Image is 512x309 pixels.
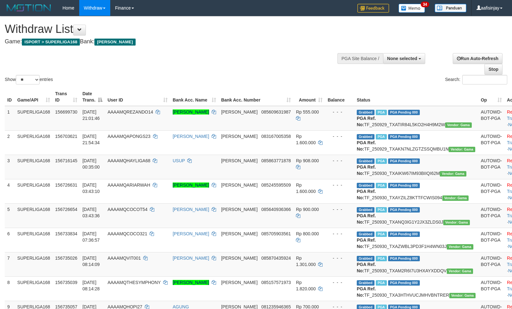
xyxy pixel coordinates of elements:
span: [DATE] 08:14:28 [82,280,100,291]
h4: Game: Bank: [5,39,335,45]
span: Vendor URL: https://trx31.1velocity.biz [440,171,466,176]
td: TF_250929_TXATIR84L5KO2H4H9M2W [354,106,478,131]
b: PGA Ref. No: [357,262,376,273]
span: Copy 085870435924 to clipboard [261,256,291,261]
td: 8 [5,276,15,301]
th: Bank Acc. Number: activate to sort column ascending [219,88,293,106]
th: Game/API: activate to sort column ascending [15,88,53,106]
span: Rp 1.600.000 [296,182,316,194]
td: SUPERLIGA168 [15,130,53,155]
td: TF_250930_TXAIKW67IM93BIIQI62M [354,155,478,179]
td: TF_250930_TXAZWBL3PD3F1H4WN03J [354,228,478,252]
span: [DATE] 21:54:34 [82,134,100,145]
img: MOTION_logo.png [5,3,53,13]
h1: Withdraw List [5,23,335,35]
span: Grabbed [357,158,374,164]
span: Grabbed [357,134,374,139]
td: AUTOWD-BOT-PGA [478,276,504,301]
span: Rp 1.820.000 [296,280,316,291]
span: Rp 908.000 [296,158,319,163]
a: [PERSON_NAME] [173,109,209,114]
select: Showentries [16,75,40,84]
td: TF_250930_TXANQ3IG1Y2JX3ZLDS0J [354,203,478,228]
span: 156735039 [55,280,77,285]
td: AUTOWD-BOT-PGA [478,252,504,276]
span: Copy 085640936366 to clipboard [261,207,291,212]
span: [PERSON_NAME] [221,158,258,163]
td: AUTOWD-BOT-PGA [478,179,504,203]
th: User ID: activate to sort column ascending [105,88,170,106]
span: Rp 1.301.000 [296,256,316,267]
span: Marked by aafchhiseyha [376,207,387,213]
span: 156726654 [55,207,77,212]
td: AUTOWD-BOT-PGA [478,155,504,179]
td: 6 [5,228,15,252]
b: PGA Ref. No: [357,116,376,127]
span: Grabbed [357,232,374,237]
div: - - - [328,133,352,139]
span: Grabbed [357,183,374,188]
span: Copy 085705903561 to clipboard [261,231,291,236]
td: 3 [5,155,15,179]
span: Marked by aafchhiseyha [376,158,387,164]
span: Copy 085157571973 to clipboard [261,280,291,285]
a: [PERSON_NAME] [173,231,209,236]
span: Rp 1.600.000 [296,134,316,145]
span: PGA Pending [388,183,420,188]
a: [PERSON_NAME] [173,207,209,212]
span: [PERSON_NAME] [221,207,258,212]
b: PGA Ref. No: [357,164,376,176]
span: PGA Pending [388,232,420,237]
label: Search: [445,75,507,84]
img: panduan.png [435,4,466,12]
span: Copy 085863771878 to clipboard [261,158,291,163]
span: Marked by aafchhiseyha [376,183,387,188]
span: Grabbed [357,280,374,286]
td: SUPERLIGA168 [15,252,53,276]
span: 34 [421,2,429,7]
span: [DATE] 00:35:00 [82,158,100,170]
span: Marked by aafchhiseyha [376,232,387,237]
td: TF_250930_TXAM2R6I7U3HXAYXDDQV [354,252,478,276]
td: SUPERLIGA168 [15,106,53,131]
th: Date Trans.: activate to sort column descending [80,88,105,106]
div: - - - [328,231,352,237]
td: AUTOWD-BOT-PGA [478,130,504,155]
span: 156735026 [55,256,77,261]
span: ISPORT > SUPERLIGA168 [22,39,80,46]
span: Vendor URL: https://trx31.1velocity.biz [443,220,470,225]
td: AUTOWD-BOT-PGA [478,203,504,228]
span: [DATE] 07:36:57 [82,231,100,243]
span: [PERSON_NAME] [221,256,258,261]
b: PGA Ref. No: [357,140,376,151]
td: 5 [5,203,15,228]
span: [PERSON_NAME] [221,109,258,114]
span: Vendor URL: https://trx31.1velocity.biz [449,293,476,298]
img: Feedback.jpg [357,4,389,13]
td: TF_250930_TXAYZILZ8KTTFCWIS094 [354,179,478,203]
span: AAAAMQHAYLIGA68 [107,158,150,163]
span: AAAAMQCOCOT54 [107,207,147,212]
span: Vendor URL: https://trx31.1velocity.biz [445,122,472,128]
span: Copy 083167005358 to clipboard [261,134,291,139]
td: SUPERLIGA168 [15,203,53,228]
td: 2 [5,130,15,155]
td: 7 [5,252,15,276]
span: Rp 900.000 [296,207,319,212]
div: - - - [328,255,352,261]
span: PGA Pending [388,280,420,286]
b: PGA Ref. No: [357,286,376,298]
span: 156733834 [55,231,77,236]
span: [PERSON_NAME] [221,134,258,139]
span: [PERSON_NAME] [221,231,258,236]
td: SUPERLIGA168 [15,179,53,203]
img: Button%20Memo.svg [399,4,425,13]
th: Balance [325,88,354,106]
td: 1 [5,106,15,131]
a: [PERSON_NAME] [173,256,209,261]
span: Marked by aafchhiseyha [376,134,387,139]
span: Vendor URL: https://trx31.1velocity.biz [442,195,469,201]
span: PGA Pending [388,134,420,139]
span: AAAAMQREZANDO14 [107,109,153,114]
th: Amount: activate to sort column ascending [293,88,325,106]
